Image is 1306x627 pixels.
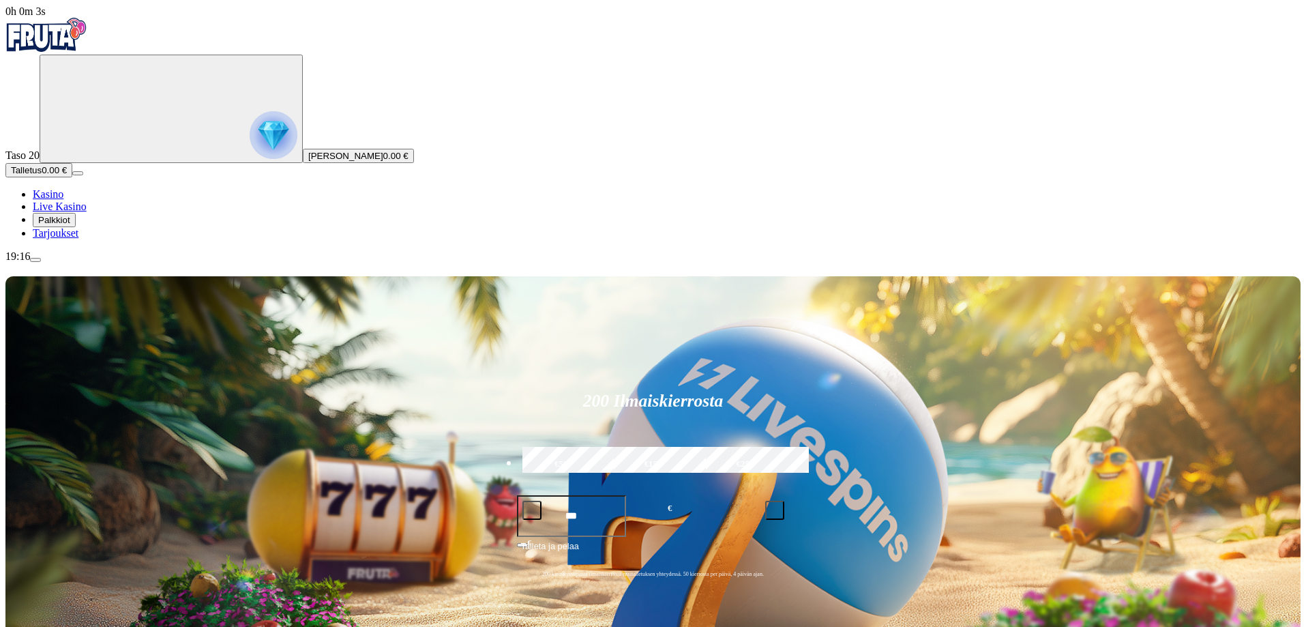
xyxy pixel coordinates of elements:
[5,149,40,161] span: Taso 20
[5,250,30,262] span: 19:16
[11,165,42,175] span: Talletus
[519,445,604,484] label: €50
[517,539,790,565] button: Talleta ja pelaa
[521,540,579,564] span: Talleta ja pelaa
[383,151,409,161] span: 0.00 €
[5,42,87,54] a: Fruta
[765,501,784,520] button: plus icon
[5,18,1301,239] nav: Primary
[5,18,87,52] img: Fruta
[33,227,78,239] a: Tarjoukset
[5,5,46,17] span: user session time
[33,213,76,227] button: Palkkiot
[33,188,63,200] a: Kasino
[303,149,414,163] button: [PERSON_NAME]0.00 €
[72,171,83,175] button: menu
[308,151,383,161] span: [PERSON_NAME]
[702,445,787,484] label: €250
[33,201,87,212] a: Live Kasino
[38,215,70,225] span: Palkkiot
[250,111,297,159] img: reward progress
[610,445,695,484] label: €150
[522,501,541,520] button: minus icon
[40,55,303,163] button: reward progress
[5,188,1301,239] nav: Main menu
[668,502,672,515] span: €
[528,538,532,546] span: €
[30,258,41,262] button: menu
[5,163,72,177] button: Talletusplus icon0.00 €
[42,165,67,175] span: 0.00 €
